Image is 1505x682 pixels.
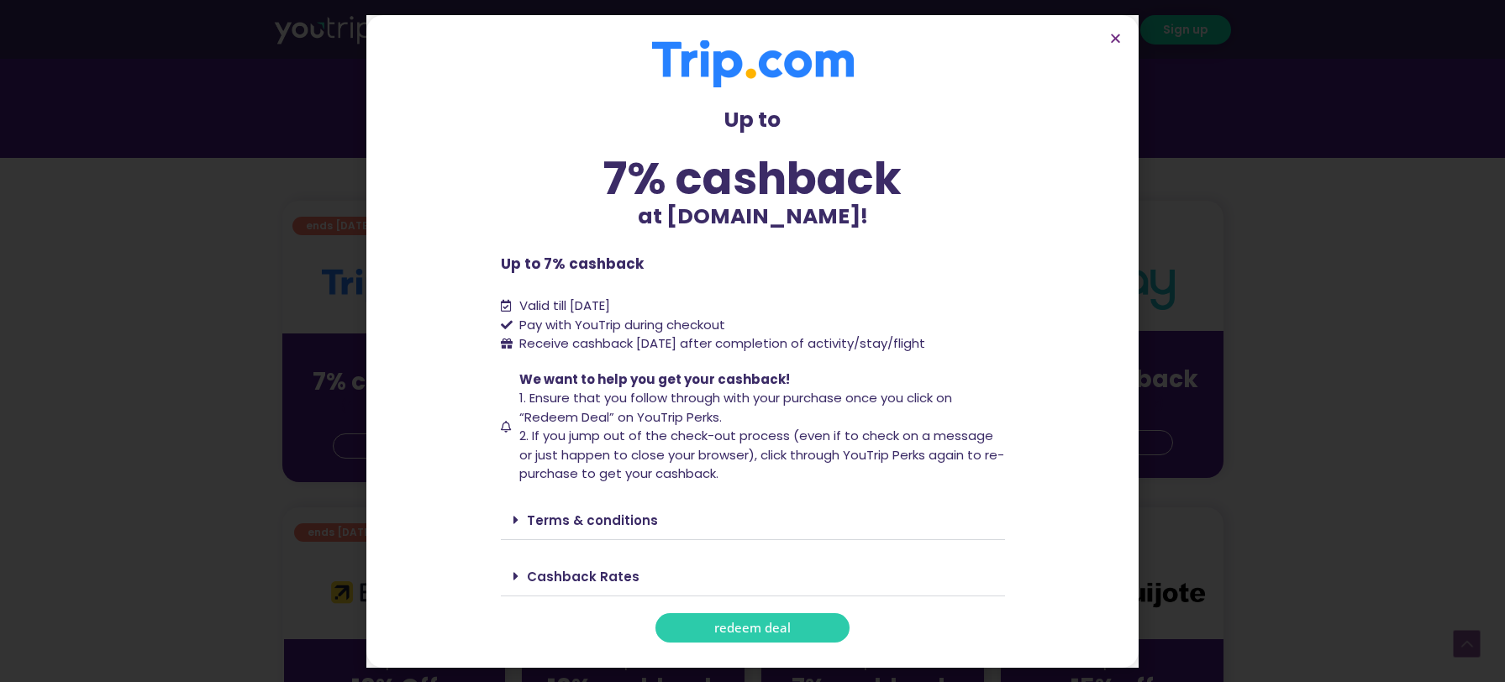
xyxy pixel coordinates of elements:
[519,370,790,388] span: We want to help you get your cashback!
[519,389,952,426] span: 1. Ensure that you follow through with your purchase once you click on “Redeem Deal” on YouTrip P...
[501,501,1005,540] div: Terms & conditions
[501,557,1005,596] div: Cashback Rates
[519,427,1004,482] span: 2. If you jump out of the check-out process (even if to check on a message or just happen to clos...
[519,296,610,314] span: Valid till [DATE]
[501,156,1005,201] div: 7% cashback
[1109,32,1122,45] a: Close
[714,622,791,634] span: redeem deal
[501,201,1005,233] p: at [DOMAIN_NAME]!
[527,568,639,585] a: Cashback Rates
[527,511,658,529] a: Terms & conditions
[501,254,644,274] b: Up to 7% cashback
[655,613,850,643] a: redeem deal
[501,104,1005,136] p: Up to
[515,316,725,335] span: Pay with YouTrip during checkout
[519,334,925,352] span: Receive cashback [DATE] after completion of activity/stay/flight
